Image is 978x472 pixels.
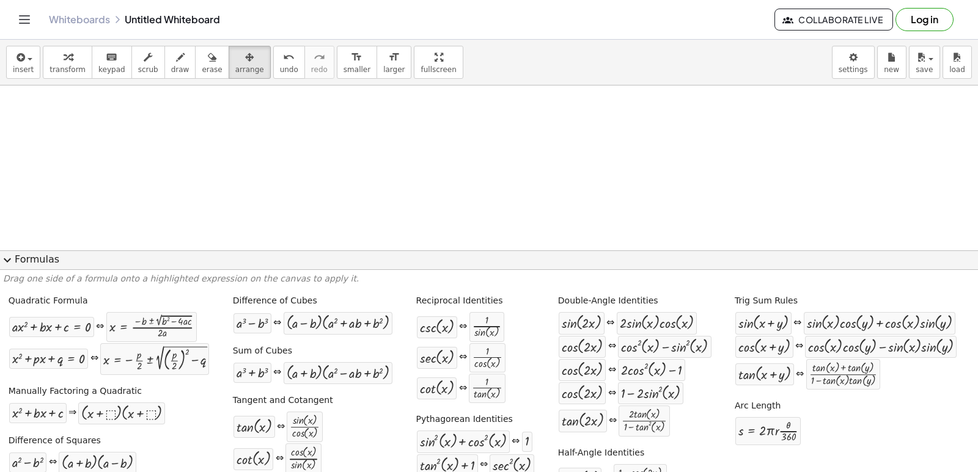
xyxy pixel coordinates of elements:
label: Half-Angle Identities [558,447,644,459]
i: redo [314,50,325,65]
button: transform [43,46,92,79]
div: ⇔ [608,387,616,401]
div: ⇔ [795,339,803,354]
div: ⇔ [606,316,614,330]
div: ⇔ [512,435,520,449]
label: Manually Factoring a Quadratic [9,385,142,398]
i: format_size [388,50,400,65]
div: ⇔ [273,366,281,380]
button: redoredo [304,46,334,79]
label: Double-Angle Identities [558,295,658,307]
div: ⇔ [277,420,285,434]
label: Sum of Cubes [233,345,292,357]
button: scrub [131,46,165,79]
div: ⇔ [90,352,98,366]
div: ⇒ [68,406,76,420]
div: ⇔ [609,414,617,428]
div: ⇔ [793,316,801,330]
span: insert [13,65,34,74]
button: undoundo [273,46,305,79]
span: fullscreen [421,65,456,74]
div: ⇔ [96,320,104,334]
label: Arc Length [735,400,781,412]
label: Reciprocal Identities [416,295,503,307]
span: undo [280,65,298,74]
i: keyboard [106,50,117,65]
label: Pythagorean Identities [416,413,513,426]
label: Difference of Cubes [233,295,317,307]
span: larger [383,65,405,74]
button: draw [164,46,196,79]
div: ⇔ [273,316,281,330]
button: keyboardkeypad [92,46,132,79]
label: Tangent and Cotangent [233,394,333,407]
button: arrange [229,46,271,79]
span: erase [202,65,222,74]
div: ⇔ [480,458,488,472]
button: new [877,46,906,79]
button: Collaborate Live [774,9,893,31]
button: format_sizesmaller [337,46,377,79]
button: insert [6,46,40,79]
div: ⇔ [459,382,467,396]
span: save [916,65,933,74]
p: Drag one side of a formula onto a highlighted expression on the canvas to apply it. [3,273,975,285]
div: ⇔ [459,320,467,334]
span: draw [171,65,189,74]
span: Collaborate Live [785,14,883,25]
div: ⇔ [276,452,284,466]
button: fullscreen [414,46,463,79]
span: load [949,65,965,74]
span: redo [311,65,328,74]
label: Quadratic Formula [9,295,88,307]
button: Log in [895,8,954,31]
a: Whiteboards [49,13,110,26]
button: settings [832,46,875,79]
div: ⇔ [49,456,57,470]
button: erase [195,46,229,79]
div: ⇔ [459,350,467,365]
div: ⇔ [608,339,616,354]
span: settings [839,65,868,74]
span: keypad [98,65,125,74]
span: scrub [138,65,158,74]
span: arrange [235,65,264,74]
button: format_sizelarger [377,46,411,79]
button: Toggle navigation [15,10,34,29]
span: smaller [344,65,370,74]
span: new [884,65,899,74]
label: Trig Sum Rules [735,295,798,307]
span: transform [50,65,86,74]
div: ⇔ [796,368,804,382]
i: format_size [351,50,362,65]
div: ⇔ [608,363,616,377]
label: Difference of Squares [9,435,101,447]
button: load [943,46,972,79]
i: undo [283,50,295,65]
button: save [909,46,940,79]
